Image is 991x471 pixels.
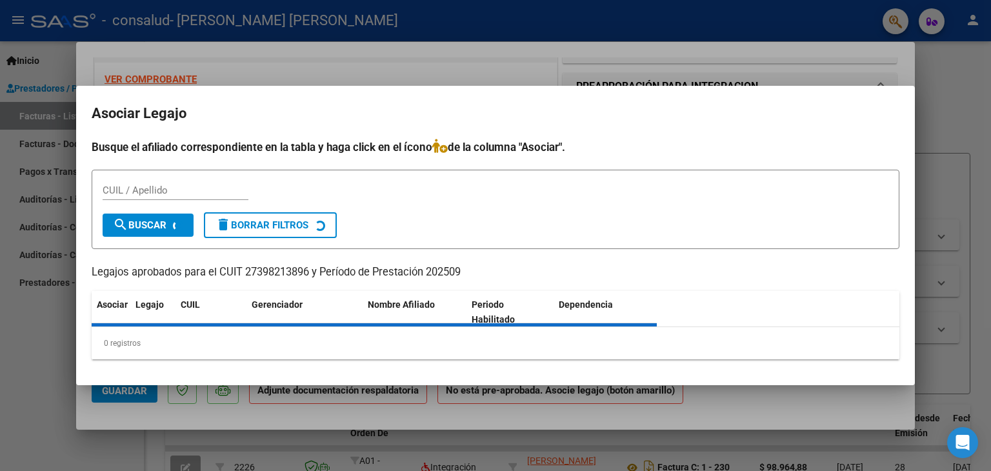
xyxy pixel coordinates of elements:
[363,291,466,334] datatable-header-cell: Nombre Afiliado
[181,299,200,310] span: CUIL
[135,299,164,310] span: Legajo
[215,219,308,231] span: Borrar Filtros
[113,219,166,231] span: Buscar
[92,265,899,281] p: Legajos aprobados para el CUIT 27398213896 y Período de Prestación 202509
[466,291,554,334] datatable-header-cell: Periodo Habilitado
[215,217,231,232] mat-icon: delete
[559,299,613,310] span: Dependencia
[130,291,175,334] datatable-header-cell: Legajo
[368,299,435,310] span: Nombre Afiliado
[252,299,303,310] span: Gerenciador
[947,427,978,458] div: Open Intercom Messenger
[175,291,246,334] datatable-header-cell: CUIL
[472,299,515,325] span: Periodo Habilitado
[92,327,899,359] div: 0 registros
[246,291,363,334] datatable-header-cell: Gerenciador
[92,291,130,334] datatable-header-cell: Asociar
[92,139,899,155] h4: Busque el afiliado correspondiente en la tabla y haga click en el ícono de la columna "Asociar".
[97,299,128,310] span: Asociar
[554,291,657,334] datatable-header-cell: Dependencia
[113,217,128,232] mat-icon: search
[92,101,899,126] h2: Asociar Legajo
[103,214,194,237] button: Buscar
[204,212,337,238] button: Borrar Filtros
